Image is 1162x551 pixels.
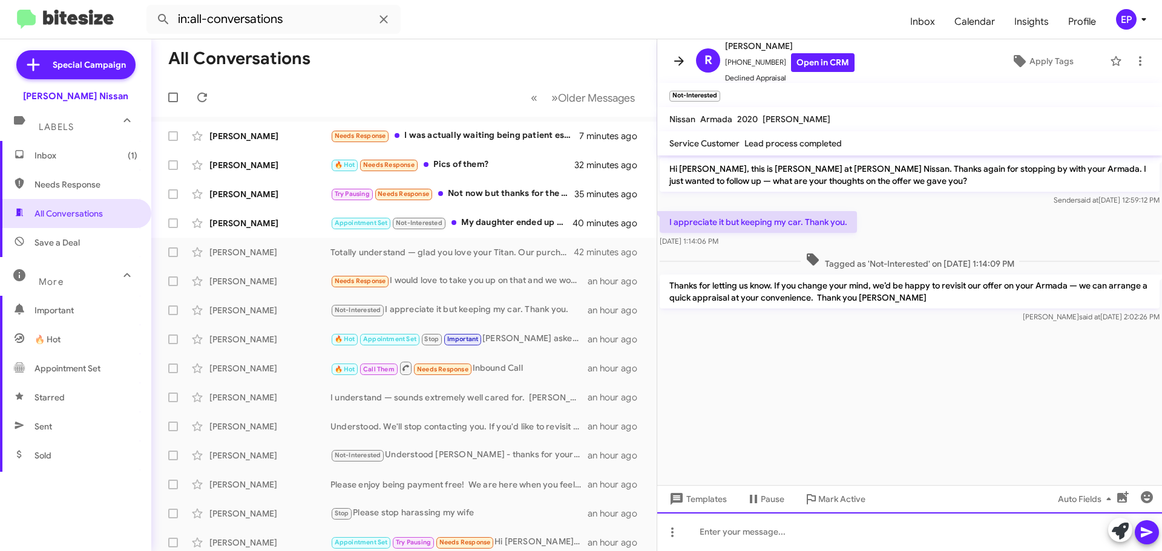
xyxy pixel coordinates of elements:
[330,246,574,258] div: Totally understand — glad you love your Titan. Our purchase offer can be held for a limited time....
[667,488,727,510] span: Templates
[335,451,381,459] span: Not-Interested
[335,219,388,227] span: Appointment Set
[209,275,330,287] div: [PERSON_NAME]
[1029,50,1074,72] span: Apply Tags
[330,420,588,432] div: Understood. We'll stop contacting you. If you'd like to revisit selling your vehicle later, reply...
[1023,312,1160,321] span: [PERSON_NAME] [DATE] 2:02:26 PM
[574,159,647,171] div: 32 minutes ago
[945,4,1005,39] a: Calendar
[588,420,647,432] div: an hour ago
[447,335,479,343] span: Important
[34,236,80,249] span: Save a Deal
[34,178,137,191] span: Needs Response
[378,190,429,198] span: Needs Response
[901,4,945,39] span: Inbox
[588,391,647,403] div: an hour ago
[209,333,330,345] div: [PERSON_NAME]
[1079,312,1100,321] span: said at
[330,187,574,201] div: Not now but thanks for the info
[209,217,330,229] div: [PERSON_NAME]
[363,365,395,373] span: Call Them
[330,332,588,346] div: [PERSON_NAME] asked that we pray for him
[761,488,784,510] span: Pause
[524,85,642,110] nav: Page navigation example
[209,478,330,491] div: [PERSON_NAME]
[588,507,647,520] div: an hour ago
[330,391,588,403] div: I understand — sounds extremely well cared for. [PERSON_NAME]'s are harder to come by in great co...
[335,306,381,314] span: Not-Interested
[209,536,330,549] div: [PERSON_NAME]
[700,114,732,125] span: Armada
[34,391,65,403] span: Starred
[588,478,647,491] div: an hour ago
[1058,488,1116,510] span: Auto Fields
[209,391,330,403] div: [PERSON_NAME]
[330,274,588,288] div: I would love to take you up on that and we would like to trade in both vehicles but right now we ...
[209,420,330,432] div: [PERSON_NAME]
[980,50,1104,72] button: Apply Tags
[660,158,1160,192] p: Hi [PERSON_NAME], this is [PERSON_NAME] at [PERSON_NAME] Nissan. Thanks again for stopping by wit...
[146,5,401,34] input: Search
[558,91,635,105] span: Older Messages
[1054,195,1160,204] span: Sender [DATE] 12:59:12 PM
[439,538,491,546] span: Needs Response
[330,535,588,549] div: Hi [PERSON_NAME], as explained to [PERSON_NAME], the [PERSON_NAME] [DEMOGRAPHIC_DATA] that was he...
[725,72,855,84] span: Declined Appraisal
[791,53,855,72] a: Open in CRM
[330,360,588,376] div: Inbound Call
[669,114,695,125] span: Nissan
[363,335,416,343] span: Appointment Set
[34,207,103,220] span: All Conversations
[574,217,647,229] div: 40 minutes ago
[330,129,579,143] div: I was actually waiting being patient especially due to since I've left my car is now rattling and...
[209,246,330,258] div: [PERSON_NAME]
[396,219,442,227] span: Not-Interested
[209,130,330,142] div: [PERSON_NAME]
[330,506,588,520] div: Please stop harassing my wife
[588,362,647,374] div: an hour ago
[1005,4,1059,39] a: Insights
[209,159,330,171] div: [PERSON_NAME]
[335,161,355,169] span: 🔥 Hot
[660,236,718,246] span: [DATE] 1:14:06 PM
[1116,9,1137,30] div: EP
[330,216,574,230] div: My daughter ended up buying a vehicle on her own up in [GEOGRAPHIC_DATA] where she lives. Thank y...
[588,304,647,316] div: an hour ago
[363,161,415,169] span: Needs Response
[725,39,855,53] span: [PERSON_NAME]
[168,49,310,68] h1: All Conversations
[551,90,558,105] span: »
[396,538,431,546] span: Try Pausing
[330,158,574,172] div: Pics of them?
[660,211,857,233] p: I appreciate it but keeping my car. Thank you.
[1077,195,1098,204] span: said at
[34,449,51,461] span: Sold
[34,420,52,432] span: Sent
[794,488,875,510] button: Mark Active
[669,138,740,149] span: Service Customer
[330,478,588,491] div: Please enjoy being payment free! We are here when you feel the time's right - thank you [PERSON_N...
[335,509,349,517] span: Stop
[335,190,370,198] span: Try Pausing
[335,132,386,140] span: Needs Response
[524,85,545,110] button: Previous
[704,51,712,70] span: R
[39,276,64,287] span: More
[53,59,126,71] span: Special Campaign
[417,365,468,373] span: Needs Response
[209,362,330,374] div: [PERSON_NAME]
[23,90,128,102] div: [PERSON_NAME] Nissan
[209,507,330,520] div: [PERSON_NAME]
[763,114,830,125] span: [PERSON_NAME]
[335,277,386,285] span: Needs Response
[1048,488,1126,510] button: Auto Fields
[574,246,647,258] div: 42 minutes ago
[34,149,137,161] span: Inbox
[669,91,720,102] small: Not-Interested
[657,488,737,510] button: Templates
[34,304,137,316] span: Important
[725,53,855,72] span: [PHONE_NUMBER]
[660,275,1160,308] p: Thanks for letting us know. If you change your mind, we’d be happy to revisit our offer on your A...
[588,449,647,461] div: an hour ago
